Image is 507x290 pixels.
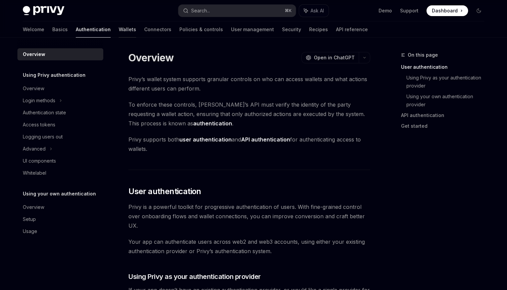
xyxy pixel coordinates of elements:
[314,54,355,61] span: Open in ChatGPT
[17,167,103,179] a: Whitelabel
[17,107,103,119] a: Authentication state
[401,110,490,121] a: API authentication
[311,7,324,14] span: Ask AI
[23,50,45,58] div: Overview
[178,5,296,17] button: Search...⌘K
[52,21,68,38] a: Basics
[17,155,103,167] a: UI components
[191,7,210,15] div: Search...
[179,21,223,38] a: Policies & controls
[336,21,368,38] a: API reference
[23,97,55,105] div: Login methods
[379,7,392,14] a: Demo
[473,5,484,16] button: Toggle dark mode
[241,136,290,143] strong: API authentication
[282,21,301,38] a: Security
[401,62,490,72] a: User authentication
[23,227,37,235] div: Usage
[128,202,370,230] span: Privy is a powerful toolkit for progressive authentication of users. With fine-grained control ov...
[23,145,46,153] div: Advanced
[17,119,103,131] a: Access tokens
[427,5,468,16] a: Dashboard
[119,21,136,38] a: Wallets
[406,91,490,110] a: Using your own authentication provider
[301,52,359,63] button: Open in ChatGPT
[193,120,232,127] strong: authentication
[401,121,490,131] a: Get started
[231,21,274,38] a: User management
[23,84,44,93] div: Overview
[432,7,458,14] span: Dashboard
[128,52,174,64] h1: Overview
[128,74,370,93] span: Privy’s wallet system supports granular controls on who can access wallets and what actions diffe...
[23,190,96,198] h5: Using your own authentication
[17,131,103,143] a: Logging users out
[406,72,490,91] a: Using Privy as your authentication provider
[128,135,370,154] span: Privy supports both and for authenticating access to wallets.
[128,100,370,128] span: To enforce these controls, [PERSON_NAME]’s API must verify the identity of the party requesting a...
[400,7,418,14] a: Support
[23,109,66,117] div: Authentication state
[23,121,55,129] div: Access tokens
[128,237,370,256] span: Your app can authenticate users across web2 and web3 accounts, using either your existing authent...
[179,136,232,143] strong: user authentication
[144,21,171,38] a: Connectors
[299,5,329,17] button: Ask AI
[23,71,86,79] h5: Using Privy authentication
[23,169,46,177] div: Whitelabel
[17,48,103,60] a: Overview
[23,21,44,38] a: Welcome
[408,51,438,59] span: On this page
[17,201,103,213] a: Overview
[17,82,103,95] a: Overview
[128,272,261,281] span: Using Privy as your authentication provider
[23,6,64,15] img: dark logo
[23,157,56,165] div: UI components
[23,133,63,141] div: Logging users out
[23,215,36,223] div: Setup
[23,203,44,211] div: Overview
[17,213,103,225] a: Setup
[285,8,292,13] span: ⌘ K
[309,21,328,38] a: Recipes
[17,225,103,237] a: Usage
[128,186,201,197] span: User authentication
[76,21,111,38] a: Authentication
